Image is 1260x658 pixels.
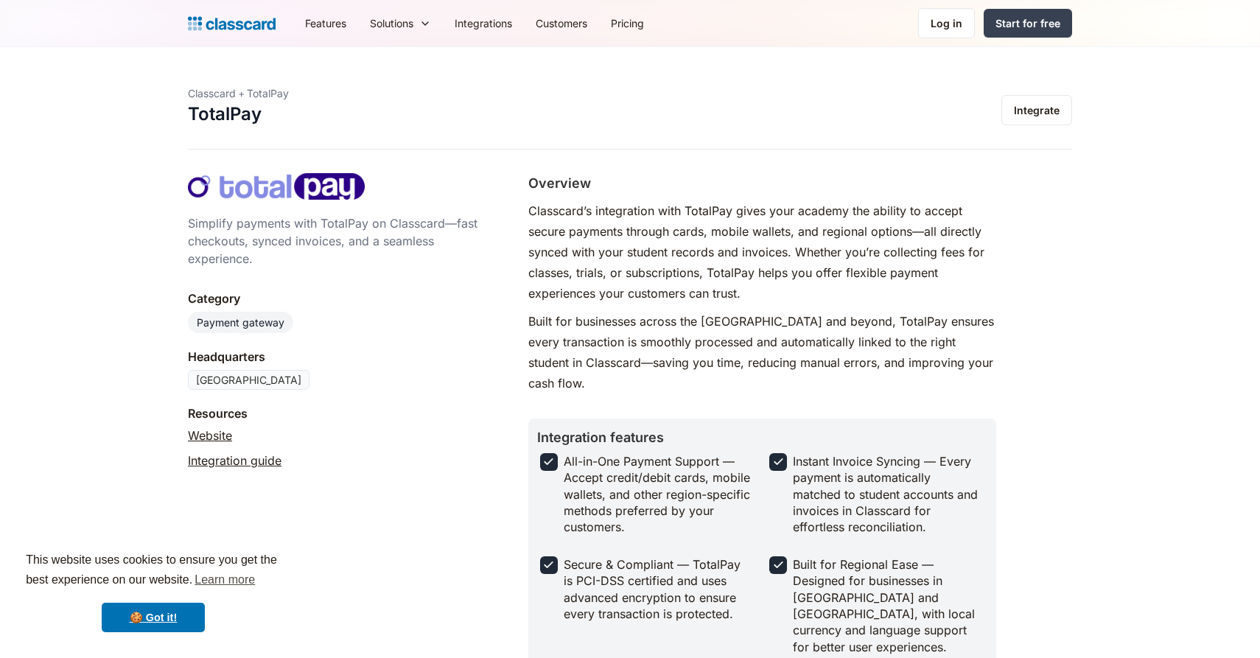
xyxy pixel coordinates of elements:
div: Payment gateway [197,315,284,330]
h2: Overview [528,173,591,193]
a: dismiss cookie message [102,603,205,632]
a: Website [188,427,232,444]
div: Solutions [370,15,413,31]
div: Solutions [358,7,443,40]
div: Log in [931,15,962,31]
div: Start for free [995,15,1060,31]
div: + [238,85,245,101]
div: Headquarters [188,348,265,365]
a: Pricing [599,7,656,40]
p: Classcard’s integration with TotalPay gives your academy the ability to accept secure payments th... [528,200,996,304]
span: This website uses cookies to ensure you get the best experience on our website. [26,551,281,591]
a: learn more about cookies [192,569,257,591]
div: Resources [188,405,248,422]
a: Integrations [443,7,524,40]
div: Built for Regional Ease — Designed for businesses in [GEOGRAPHIC_DATA] and [GEOGRAPHIC_DATA], wit... [793,556,981,655]
h2: Integration features [537,427,987,447]
div: Instant Invoice Syncing — Every payment is automatically matched to student accounts and invoices... [793,453,981,536]
div: TotalPay [247,85,289,101]
a: Logo [188,13,276,34]
a: Features [293,7,358,40]
h1: TotalPay [188,104,262,125]
p: Built for businesses across the [GEOGRAPHIC_DATA] and beyond, TotalPay ensures every transaction ... [528,311,996,393]
a: Integrate [1001,95,1072,125]
div: Simplify payments with TotalPay on Classcard—fast checkouts, synced invoices, and a seamless expe... [188,214,499,267]
a: Start for free [984,9,1072,38]
div: Secure & Compliant — TotalPay is PCI-DSS certified and uses advanced encryption to ensure every t... [564,556,752,623]
div: cookieconsent [12,537,295,646]
div: All-in-One Payment Support — Accept credit/debit cards, mobile wallets, and other region-specific... [564,453,752,536]
a: Integration guide [188,452,281,469]
div: Category [188,290,240,307]
a: Log in [918,8,975,38]
div: [GEOGRAPHIC_DATA] [188,370,309,390]
a: Customers [524,7,599,40]
div: Classcard [188,85,236,101]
